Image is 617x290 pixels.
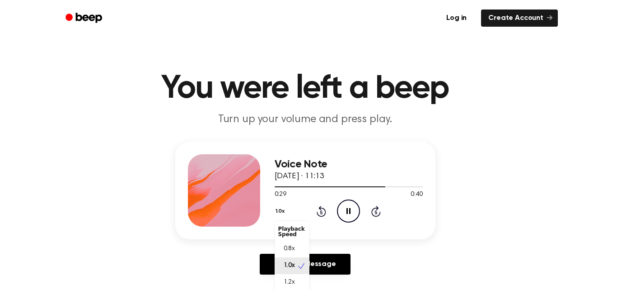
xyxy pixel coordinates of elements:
div: Playback Speed [275,223,309,241]
span: 1.2x [284,278,295,287]
span: 0.8x [284,244,295,254]
button: 1.0x [275,204,288,219]
span: 1.0x [284,261,295,271]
